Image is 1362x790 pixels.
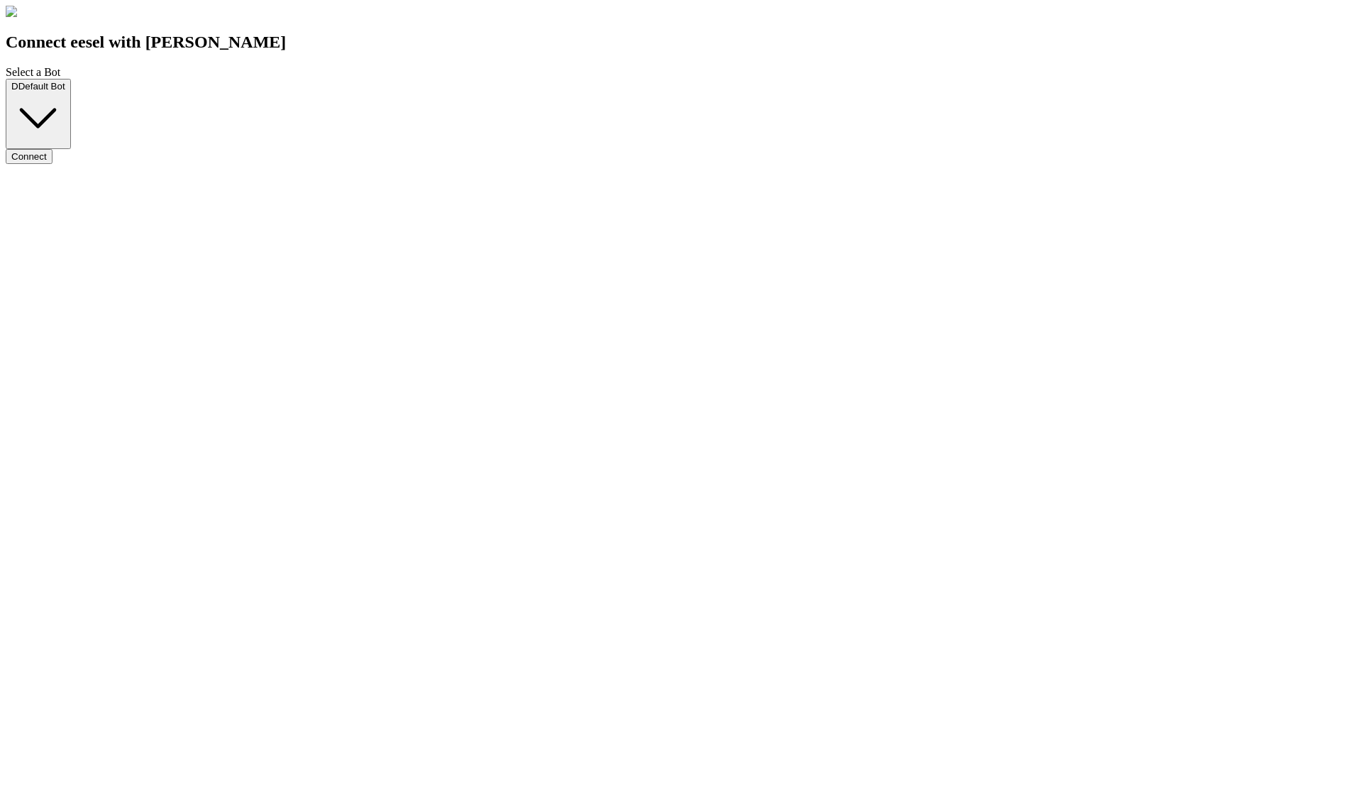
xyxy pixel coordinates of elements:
[6,6,87,18] img: Your Company
[11,81,18,92] span: D
[6,66,60,78] label: Select a Bot
[6,149,52,164] button: Connect
[6,79,71,150] button: DDefault Bot
[18,81,65,92] span: Default Bot
[6,33,1356,52] h2: Connect eesel with [PERSON_NAME]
